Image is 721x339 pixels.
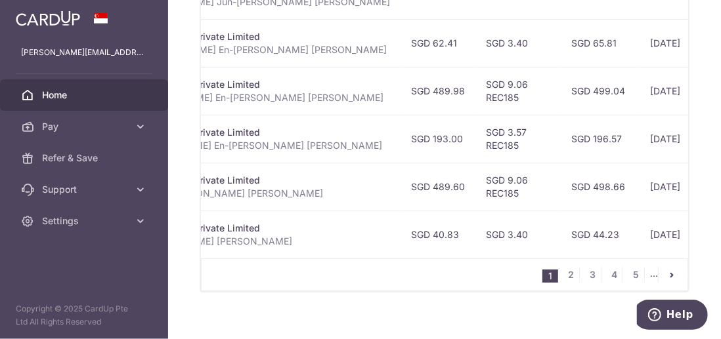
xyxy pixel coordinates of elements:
[542,259,688,290] nav: pager
[80,222,390,235] div: Insurance. AIA Singapore Private Limited
[607,267,623,283] a: 4
[80,174,390,187] div: Insurance. AIA Singapore Private Limited
[42,120,129,133] span: Pay
[475,210,561,258] td: SGD 3.40
[561,67,640,115] td: SGD 499.04
[401,67,475,115] td: SGD 489.98
[563,267,579,283] a: 2
[475,163,561,210] td: SGD 9.06 REC185
[80,139,390,152] p: L541875257 [PERSON_NAME] En-[PERSON_NAME] [PERSON_NAME]
[16,10,80,26] img: CardUp
[585,267,601,283] a: 3
[561,19,640,67] td: SGD 65.81
[650,267,659,283] li: ...
[475,115,561,163] td: SGD 3.57 REC185
[542,269,558,283] li: 1
[475,67,561,115] td: SGD 9.06 REC185
[475,19,561,67] td: SGD 3.40
[80,91,390,104] p: L541875244 [PERSON_NAME] En-[PERSON_NAME] [PERSON_NAME]
[561,115,640,163] td: SGD 196.57
[401,210,475,258] td: SGD 40.83
[80,30,390,43] div: Insurance. AIA Singapore Private Limited
[80,78,390,91] div: Insurance. AIA Singapore Private Limited
[42,183,129,196] span: Support
[42,89,129,102] span: Home
[561,163,640,210] td: SGD 498.66
[80,126,390,139] div: Insurance. AIA Singapore Private Limited
[401,19,475,67] td: SGD 62.41
[80,43,390,56] p: E239766306 [PERSON_NAME] En-[PERSON_NAME] [PERSON_NAME]
[80,187,390,200] p: L541875260 Lim En-[PERSON_NAME] [PERSON_NAME]
[628,267,644,283] a: 5
[21,46,147,59] p: [PERSON_NAME][EMAIL_ADDRESS][DOMAIN_NAME]
[42,151,129,165] span: Refer & Save
[80,235,390,248] p: P562653241 [PERSON_NAME] [PERSON_NAME]
[561,210,640,258] td: SGD 44.23
[42,214,129,228] span: Settings
[401,115,475,163] td: SGD 193.00
[637,300,708,332] iframe: Opens a widget where you can find more information
[401,163,475,210] td: SGD 489.60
